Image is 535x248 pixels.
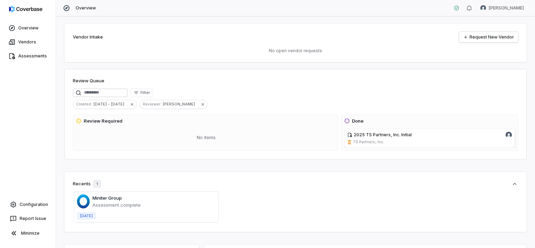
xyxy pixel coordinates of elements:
img: logo-D7KZi-bG.svg [9,6,42,13]
a: Configuration [3,198,53,211]
h2: Vendor Intake [73,34,103,41]
img: Shannon LeBlanc avatar [506,132,512,138]
a: Miniter Group [92,195,122,201]
span: [PERSON_NAME] [163,101,198,107]
h3: Done [352,118,363,125]
div: No items [76,129,336,147]
button: Filter [130,89,153,97]
div: Recents [73,180,101,187]
span: 2025 TS Partners, Inc. Initial [354,132,412,137]
a: Vendors [1,36,54,48]
span: 1 [96,181,98,187]
span: Overview [76,5,96,11]
a: 2025 TS Partners, Inc. InitialShannon LeBlanc avatartspartnersinc.comTS Partners, Inc. [344,129,515,148]
span: Created : [73,101,93,107]
a: Assessments [1,50,54,62]
span: Reviewer : [140,101,163,107]
a: Request New Vendor [459,32,518,42]
h1: Review Queue [73,77,104,84]
button: Recents1 [73,180,518,187]
a: Overview [1,22,54,34]
span: TS Partners, Inc. [353,139,384,145]
span: [DATE] - [DATE] [93,101,127,107]
span: [PERSON_NAME] [489,5,524,11]
button: Minimize [3,226,53,240]
img: Shannon LeBlanc avatar [480,5,486,11]
span: Filter [140,90,150,95]
button: Shannon LeBlanc avatar[PERSON_NAME] [476,3,528,13]
p: No open vendor requests [73,48,518,54]
button: Report Issue [3,212,53,225]
h3: Review Required [84,118,123,125]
